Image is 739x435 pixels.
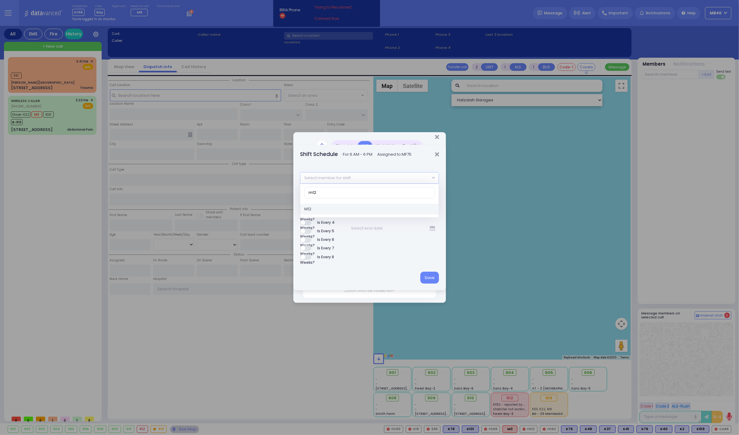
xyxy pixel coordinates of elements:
[300,220,347,226] label: Is Every 4 Weeks?
[300,237,347,243] label: Is Every 6 Weeks?
[300,254,347,260] label: Is Every 8 Weeks?
[343,151,372,158] span: For:
[377,151,411,158] span: Assigned to:
[420,272,439,283] button: Save
[435,151,439,158] button: Close
[350,151,372,157] span: 6 AM - 6 PM
[300,204,439,215] li: M12
[300,228,347,234] label: Is Every 5 Weeks?
[402,151,411,157] span: MF75
[300,150,338,158] h5: Shift Schedule
[300,245,347,251] label: Is Every 7 Weeks?
[304,175,351,181] span: Select member for shift
[347,223,426,234] input: Select end date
